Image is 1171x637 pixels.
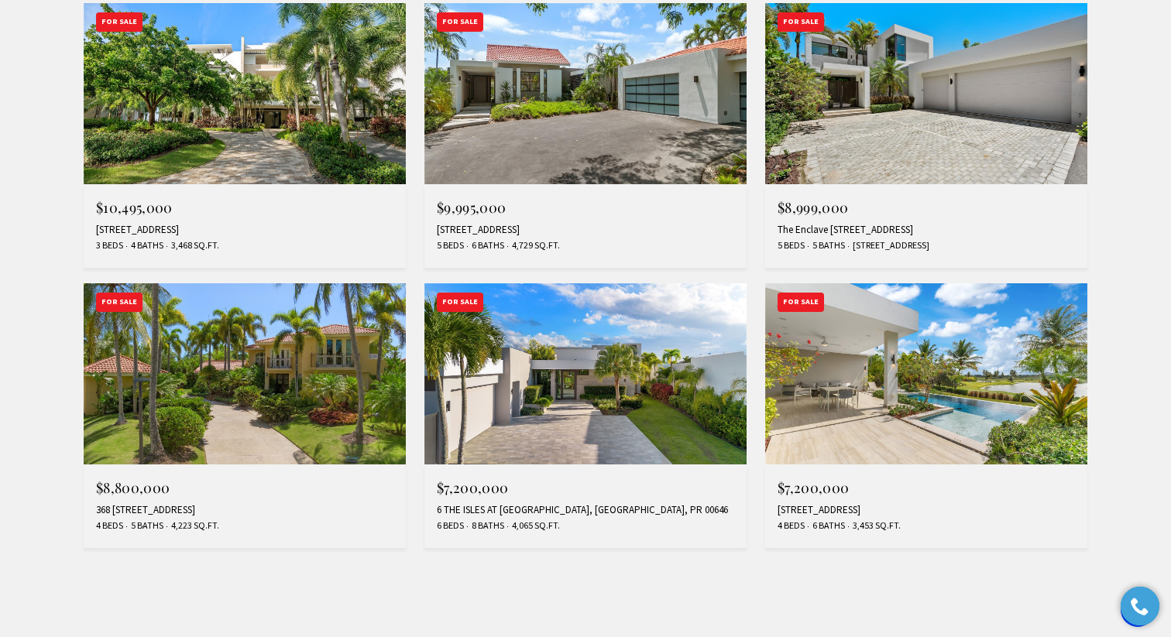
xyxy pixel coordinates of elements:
span: $9,995,000 [437,198,506,217]
a: For Sale For Sale $8,999,000 The Enclave [STREET_ADDRESS] 5 Beds 5 Baths [STREET_ADDRESS] [765,3,1087,268]
img: For Sale [84,3,406,184]
span: 4,065 Sq.Ft. [508,519,560,533]
span: 4 Baths [127,239,163,252]
div: 6 THE ISLES AT [GEOGRAPHIC_DATA], [GEOGRAPHIC_DATA], PR 00646 [437,504,734,516]
img: For Sale [765,283,1087,464]
span: 4 Beds [778,519,805,533]
img: For Sale [424,283,747,464]
span: 5 Beds [778,239,805,252]
span: 4 Beds [96,519,123,533]
span: $7,200,000 [437,478,508,497]
span: $8,999,000 [778,198,848,217]
span: 4,223 Sq.Ft. [167,519,219,533]
img: For Sale [424,3,747,184]
div: [STREET_ADDRESS] [778,504,1075,516]
span: 5 Baths [809,239,845,252]
span: 6 Baths [809,519,845,533]
div: [STREET_ADDRESS] [96,224,393,236]
div: For Sale [96,293,143,312]
div: The Enclave [STREET_ADDRESS] [778,224,1075,236]
span: 5 Beds [437,239,464,252]
span: $8,800,000 [96,478,170,497]
a: For Sale For Sale $7,200,000 6 THE ISLES AT [GEOGRAPHIC_DATA], [GEOGRAPHIC_DATA], PR 00646 6 Beds... [424,283,747,548]
span: $10,495,000 [96,198,173,217]
div: For Sale [437,293,483,312]
a: For Sale For Sale $9,995,000 [STREET_ADDRESS] 5 Beds 6 Baths 4,729 Sq.Ft. [424,3,747,268]
a: For Sale For Sale $7,200,000 [STREET_ADDRESS] 4 Beds 6 Baths 3,453 Sq.Ft. [765,283,1087,548]
img: For Sale [765,3,1087,184]
span: 3,468 Sq.Ft. [167,239,219,252]
a: For Sale For Sale $8,800,000 368 [STREET_ADDRESS] 4 Beds 5 Baths 4,223 Sq.Ft. [84,283,406,548]
span: 4,729 Sq.Ft. [508,239,560,252]
a: For Sale For Sale $10,495,000 [STREET_ADDRESS] 3 Beds 4 Baths 3,468 Sq.Ft. [84,3,406,268]
span: $7,200,000 [778,478,849,497]
span: 3,453 Sq.Ft. [849,519,901,533]
div: For Sale [437,12,483,32]
div: For Sale [96,12,143,32]
span: 6 Baths [468,239,504,252]
span: 5 Baths [127,519,163,533]
img: For Sale [84,283,406,464]
span: 3 Beds [96,239,123,252]
span: 6 Beds [437,519,464,533]
div: [STREET_ADDRESS] [437,224,734,236]
div: 368 [STREET_ADDRESS] [96,504,393,516]
span: 8 Baths [468,519,504,533]
div: For Sale [778,293,824,312]
span: [STREET_ADDRESS] [849,239,929,252]
div: For Sale [778,12,824,32]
